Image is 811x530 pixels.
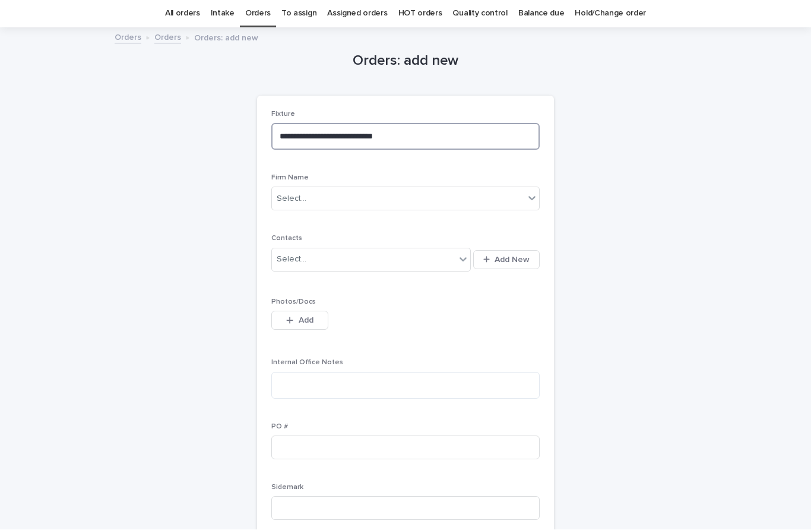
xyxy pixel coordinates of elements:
[271,299,316,306] span: Photos/Docs
[495,256,530,264] span: Add New
[277,254,306,266] div: Select...
[299,317,313,325] span: Add
[473,251,540,270] button: Add New
[154,30,181,44] a: Orders
[271,111,295,118] span: Fixture
[271,424,288,431] span: PO #
[257,53,554,70] h1: Orders: add new
[271,235,302,242] span: Contacts
[115,30,141,44] a: Orders
[277,193,306,206] div: Select...
[271,484,303,491] span: Sidemark
[271,359,343,367] span: Internal Office Notes
[194,31,258,44] p: Orders: add new
[271,311,328,330] button: Add
[271,175,309,182] span: Firm Name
